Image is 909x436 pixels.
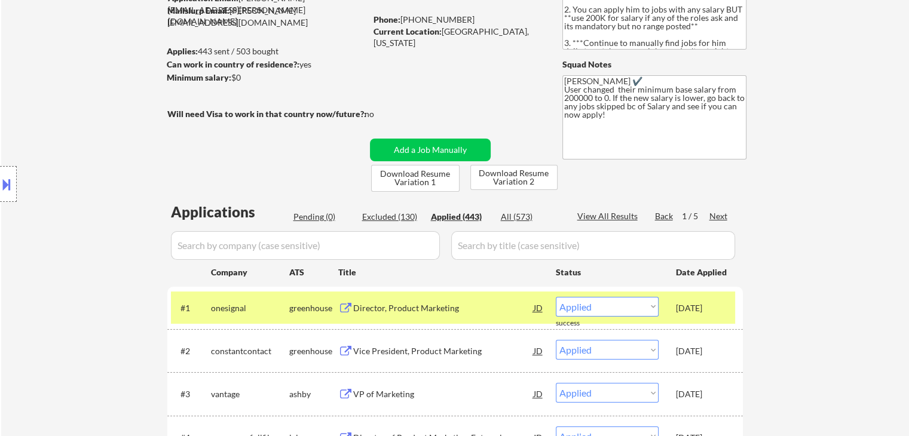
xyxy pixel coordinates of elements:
div: Applied (443) [431,211,491,223]
div: JD [532,340,544,361]
div: 1 / 5 [682,210,709,222]
div: 443 sent / 503 bought [167,45,366,57]
div: Applications [171,205,289,219]
div: Date Applied [676,266,729,278]
div: Status [556,261,659,283]
div: ashby [289,388,338,400]
div: success [556,318,604,328]
div: Director, Product Marketing [353,302,534,314]
strong: Phone: [374,14,400,24]
input: Search by company (case sensitive) [171,231,440,260]
div: no [365,108,399,120]
button: Add a Job Manually [370,139,491,161]
strong: Can work in country of residence?: [167,59,299,69]
strong: Will need Visa to work in that country now/future?: [167,109,366,119]
div: [DATE] [676,302,729,314]
div: onesignal [211,302,289,314]
input: Search by title (case sensitive) [451,231,735,260]
div: vantage [211,388,289,400]
div: All (573) [501,211,561,223]
div: [DATE] [676,388,729,400]
button: Download Resume Variation 1 [371,165,460,192]
div: greenhouse [289,302,338,314]
strong: Minimum salary: [167,72,231,82]
div: greenhouse [289,345,338,357]
button: Download Resume Variation 2 [470,165,558,190]
div: #3 [180,388,201,400]
div: JD [532,297,544,318]
div: [PERSON_NAME][EMAIL_ADDRESS][DOMAIN_NAME] [167,5,366,28]
div: [GEOGRAPHIC_DATA], [US_STATE] [374,26,543,49]
div: Next [709,210,729,222]
strong: Applies: [167,46,198,56]
div: Pending (0) [293,211,353,223]
div: $0 [167,72,366,84]
strong: Current Location: [374,26,442,36]
div: ATS [289,266,338,278]
div: constantcontact [211,345,289,357]
div: [DATE] [676,345,729,357]
div: JD [532,383,544,404]
div: Back [655,210,674,222]
div: View All Results [577,210,641,222]
div: [PHONE_NUMBER] [374,14,543,26]
strong: Mailslurp Email: [167,5,229,16]
div: VP of Marketing [353,388,534,400]
div: Vice President, Product Marketing [353,345,534,357]
div: yes [167,59,362,70]
div: #2 [180,345,201,357]
div: Excluded (130) [362,211,422,223]
div: Title [338,266,544,278]
div: #1 [180,302,201,314]
div: Company [211,266,289,278]
div: Squad Notes [562,59,746,70]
